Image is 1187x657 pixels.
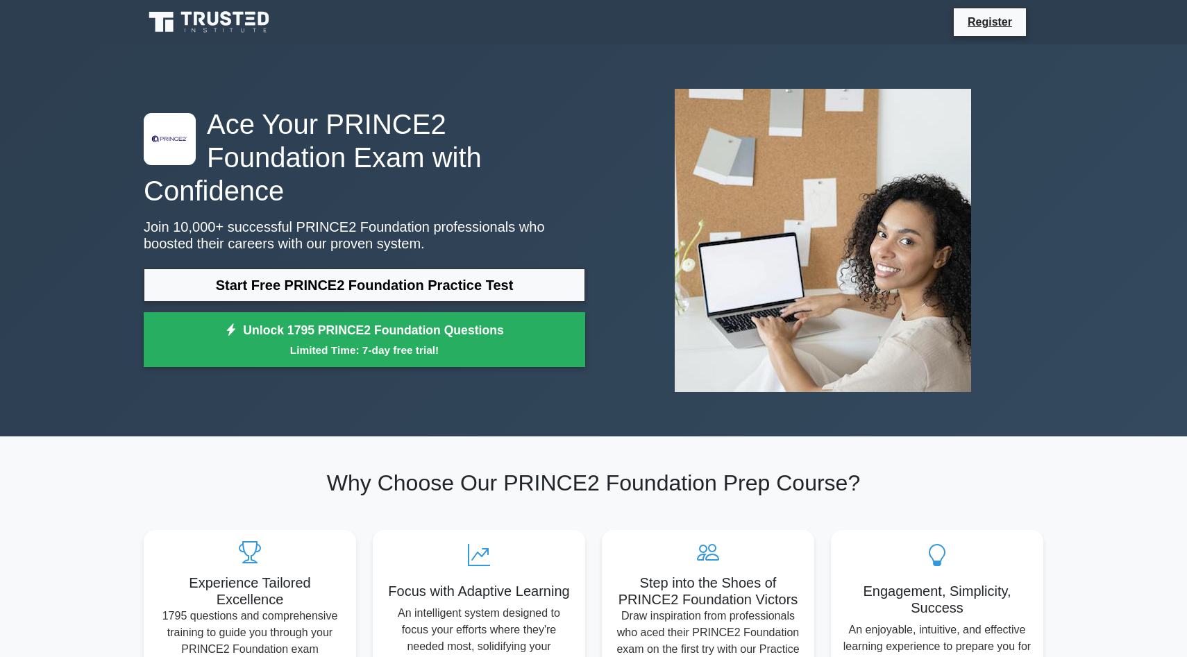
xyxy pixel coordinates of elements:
[613,574,803,608] h5: Step into the Shoes of PRINCE2 Foundation Victors
[842,583,1032,616] h5: Engagement, Simplicity, Success
[144,268,585,302] a: Start Free PRINCE2 Foundation Practice Test
[959,13,1020,31] a: Register
[144,219,585,252] p: Join 10,000+ successful PRINCE2 Foundation professionals who boosted their careers with our prove...
[144,108,585,207] h1: Ace Your PRINCE2 Foundation Exam with Confidence
[384,583,574,599] h5: Focus with Adaptive Learning
[155,574,345,608] h5: Experience Tailored Excellence
[161,342,568,358] small: Limited Time: 7-day free trial!
[144,312,585,368] a: Unlock 1795 PRINCE2 Foundation QuestionsLimited Time: 7-day free trial!
[144,470,1043,496] h2: Why Choose Our PRINCE2 Foundation Prep Course?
